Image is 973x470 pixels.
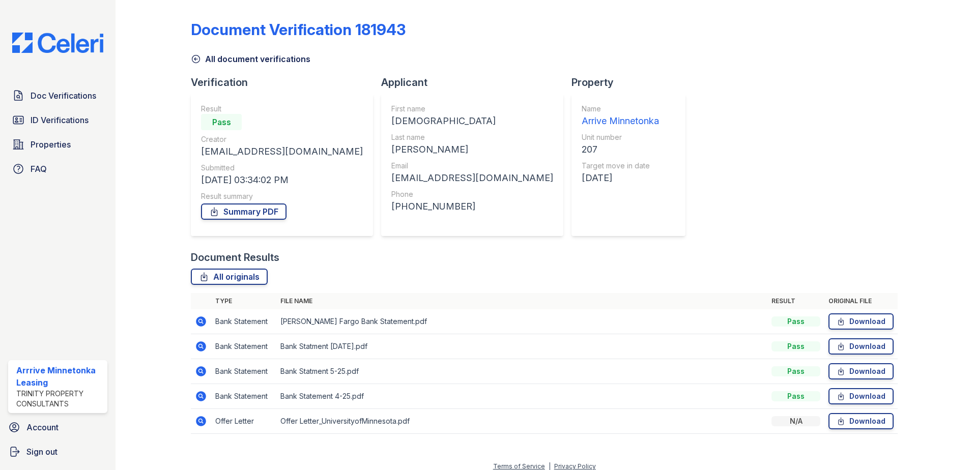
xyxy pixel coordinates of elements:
[8,134,107,155] a: Properties
[201,191,363,201] div: Result summary
[31,90,96,102] span: Doc Verifications
[771,391,820,401] div: Pass
[191,75,381,90] div: Verification
[391,189,553,199] div: Phone
[31,114,89,126] span: ID Verifications
[381,75,571,90] div: Applicant
[4,417,111,437] a: Account
[31,163,47,175] span: FAQ
[211,384,276,409] td: Bank Statement
[582,171,659,185] div: [DATE]
[828,388,894,404] a: Download
[828,363,894,379] a: Download
[771,341,820,351] div: Pass
[828,413,894,429] a: Download
[8,159,107,179] a: FAQ
[191,250,279,265] div: Document Results
[828,338,894,355] a: Download
[771,316,820,327] div: Pass
[582,114,659,128] div: Arrive Minnetonka
[201,114,242,130] div: Pass
[8,85,107,106] a: Doc Verifications
[571,75,694,90] div: Property
[201,163,363,173] div: Submitted
[211,309,276,334] td: Bank Statement
[391,161,553,171] div: Email
[391,104,553,114] div: First name
[191,269,268,285] a: All originals
[771,416,820,426] div: N/A
[191,53,310,65] a: All document verifications
[824,293,898,309] th: Original file
[771,366,820,376] div: Pass
[31,138,71,151] span: Properties
[4,33,111,53] img: CE_Logo_Blue-a8612792a0a2168367f1c8372b55b34899dd931a85d93a1a3d3e32e68fde9ad4.png
[16,389,103,409] div: Trinity Property Consultants
[554,462,596,470] a: Privacy Policy
[276,309,767,334] td: [PERSON_NAME] Fargo Bank Statement.pdf
[391,132,553,142] div: Last name
[391,142,553,157] div: [PERSON_NAME]
[191,20,406,39] div: Document Verification 181943
[493,462,545,470] a: Terms of Service
[582,104,659,114] div: Name
[211,359,276,384] td: Bank Statement
[276,359,767,384] td: Bank Statment 5-25.pdf
[549,462,551,470] div: |
[582,161,659,171] div: Target move in date
[201,144,363,159] div: [EMAIL_ADDRESS][DOMAIN_NAME]
[26,446,58,458] span: Sign out
[828,313,894,330] a: Download
[201,173,363,187] div: [DATE] 03:34:02 PM
[16,364,103,389] div: Arrrive Minnetonka Leasing
[276,334,767,359] td: Bank Statment [DATE].pdf
[582,104,659,128] a: Name Arrive Minnetonka
[391,114,553,128] div: [DEMOGRAPHIC_DATA]
[582,142,659,157] div: 207
[26,421,59,433] span: Account
[211,293,276,309] th: Type
[201,104,363,114] div: Result
[276,384,767,409] td: Bank Statement 4-25.pdf
[767,293,824,309] th: Result
[201,134,363,144] div: Creator
[211,409,276,434] td: Offer Letter
[391,199,553,214] div: [PHONE_NUMBER]
[276,293,767,309] th: File name
[4,442,111,462] a: Sign out
[582,132,659,142] div: Unit number
[211,334,276,359] td: Bank Statement
[391,171,553,185] div: [EMAIL_ADDRESS][DOMAIN_NAME]
[8,110,107,130] a: ID Verifications
[276,409,767,434] td: Offer Letter_UniversityofMinnesota.pdf
[201,203,287,220] a: Summary PDF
